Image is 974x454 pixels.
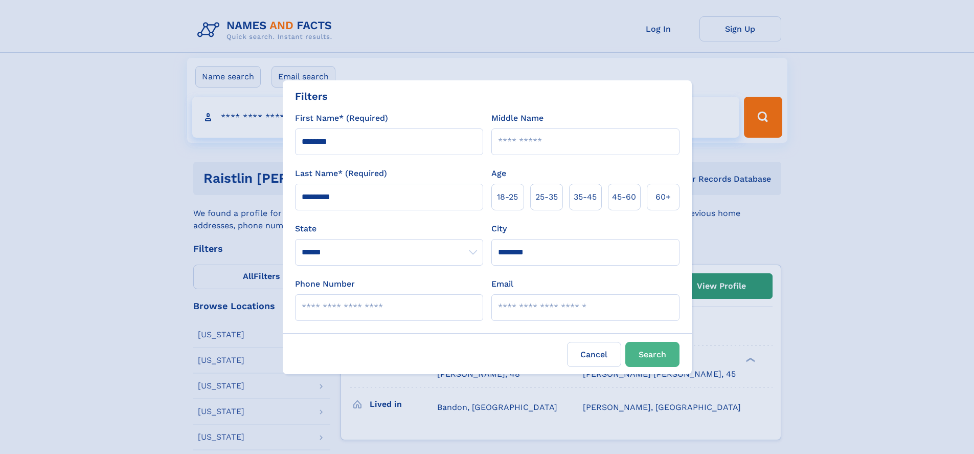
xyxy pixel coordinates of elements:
[295,112,388,124] label: First Name* (Required)
[612,191,636,203] span: 45‑60
[574,191,597,203] span: 35‑45
[491,223,507,235] label: City
[625,342,679,367] button: Search
[497,191,518,203] span: 18‑25
[491,112,543,124] label: Middle Name
[295,167,387,180] label: Last Name* (Required)
[491,278,513,290] label: Email
[491,167,506,180] label: Age
[567,342,621,367] label: Cancel
[295,278,355,290] label: Phone Number
[295,223,483,235] label: State
[535,191,558,203] span: 25‑35
[655,191,671,203] span: 60+
[295,89,328,104] div: Filters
